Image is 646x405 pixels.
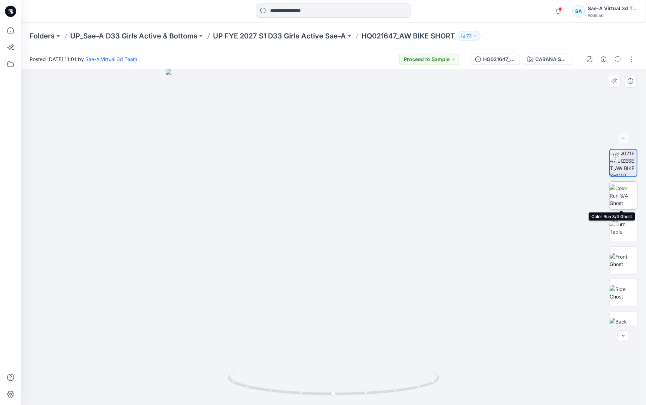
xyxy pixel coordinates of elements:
[30,55,137,63] span: Posted [DATE] 11:01 by
[85,56,137,62] a: Sae-A Virtual 3d Team
[610,220,637,235] img: Turn Table
[361,31,455,41] p: HQ021647_AW BIKE SHORT
[213,31,346,41] a: UP FYE 2027 S1 D33 Girls Active Sae-A
[610,185,637,207] img: Color Run 3/4 Ghost
[458,31,481,41] button: 73
[598,54,609,65] button: Details
[483,55,516,63] div: HQ021647_SIZESET_COLORWAYS
[535,55,568,63] div: CABANA SWIM
[588,4,637,13] div: Sae-A Virtual 3d Team
[572,5,585,18] div: SA
[610,253,637,268] img: Front Ghost
[523,54,572,65] button: CABANA SWIM
[610,150,637,176] img: HQ021647_SIZESET_AW BIKE SHORT_ SaeA_073125_CABANA SWIM
[70,31,197,41] a: UP_Sae-A D33 Girls Active & Bottoms
[30,31,55,41] a: Folders
[610,285,637,300] img: Side Ghost
[467,32,472,40] p: 73
[588,13,637,18] div: Walmart
[471,54,520,65] button: HQ021647_SIZESET_COLORWAYS
[610,318,637,333] img: Back Ghost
